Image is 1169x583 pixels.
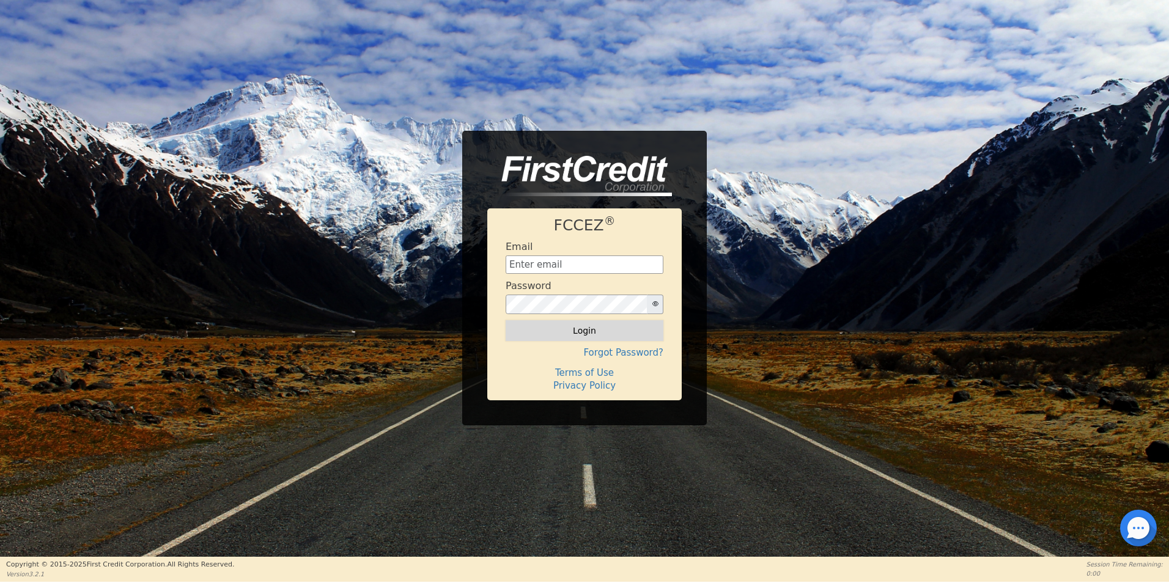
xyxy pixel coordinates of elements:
[506,380,663,391] h4: Privacy Policy
[487,156,672,196] img: logo-CMu_cnol.png
[506,320,663,341] button: Login
[506,367,663,378] h4: Terms of Use
[6,560,234,570] p: Copyright © 2015- 2025 First Credit Corporation.
[506,241,533,252] h4: Email
[604,215,616,227] sup: ®
[6,570,234,579] p: Version 3.2.1
[1086,569,1163,578] p: 0:00
[506,295,647,314] input: password
[167,560,234,568] span: All Rights Reserved.
[506,347,663,358] h4: Forgot Password?
[506,280,551,291] h4: Password
[506,216,663,235] h1: FCCEZ
[1086,560,1163,569] p: Session Time Remaining:
[506,255,663,274] input: Enter email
